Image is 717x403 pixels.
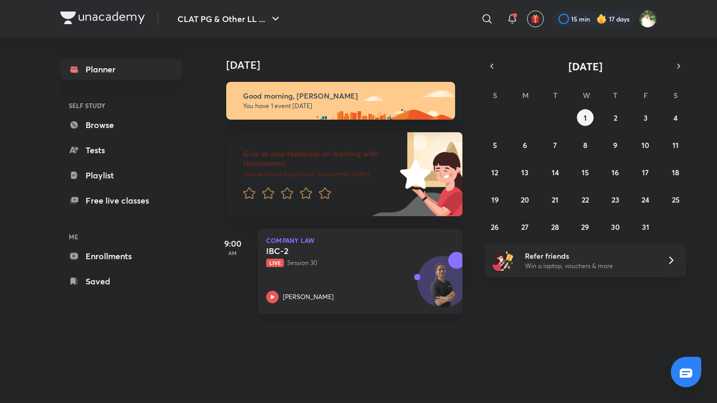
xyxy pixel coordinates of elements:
a: Company Logo [60,12,145,27]
button: October 9, 2025 [607,136,624,153]
abbr: October 25, 2025 [672,195,680,205]
button: October 4, 2025 [667,109,684,126]
abbr: October 2, 2025 [614,113,617,123]
button: October 3, 2025 [637,109,654,126]
button: October 26, 2025 [487,218,503,235]
button: avatar [527,10,544,27]
abbr: Friday [644,90,648,100]
h6: SELF STUDY [60,97,182,114]
a: Playlist [60,165,182,186]
abbr: October 1, 2025 [584,113,587,123]
abbr: October 19, 2025 [491,195,499,205]
p: Session 30 [266,258,431,268]
span: [DATE] [568,59,603,73]
h5: IBC-2 [266,246,397,256]
img: feedback_image [364,132,462,216]
abbr: October 20, 2025 [521,195,529,205]
a: Enrollments [60,246,182,267]
a: Browse [60,114,182,135]
abbr: October 8, 2025 [583,140,587,150]
img: morning [226,82,455,120]
button: October 30, 2025 [607,218,624,235]
button: October 23, 2025 [607,191,624,208]
button: October 15, 2025 [577,164,594,181]
abbr: Thursday [613,90,617,100]
button: October 18, 2025 [667,164,684,181]
img: Avatar [418,262,468,312]
img: avatar [531,14,540,24]
abbr: October 13, 2025 [521,167,529,177]
button: October 14, 2025 [547,164,564,181]
abbr: October 23, 2025 [611,195,619,205]
abbr: October 16, 2025 [611,167,619,177]
img: referral [493,250,514,271]
abbr: October 11, 2025 [672,140,679,150]
button: October 25, 2025 [667,191,684,208]
button: October 11, 2025 [667,136,684,153]
abbr: October 27, 2025 [521,222,529,232]
abbr: October 24, 2025 [641,195,649,205]
button: October 19, 2025 [487,191,503,208]
abbr: October 6, 2025 [523,140,527,150]
button: October 16, 2025 [607,164,624,181]
button: October 6, 2025 [516,136,533,153]
p: Your word will help make Unacademy better [243,170,396,178]
p: Company Law [266,237,454,243]
h4: [DATE] [226,59,473,71]
h6: Good morning, [PERSON_NAME] [243,91,446,101]
abbr: October 9, 2025 [613,140,617,150]
button: October 17, 2025 [637,164,654,181]
h6: ME [60,228,182,246]
button: October 1, 2025 [577,109,594,126]
button: October 7, 2025 [547,136,564,153]
p: You have 1 event [DATE] [243,102,446,110]
abbr: October 26, 2025 [491,222,499,232]
abbr: October 15, 2025 [582,167,589,177]
h6: Refer friends [525,250,654,261]
h6: Give us your feedback on learning with Unacademy [243,149,396,168]
button: CLAT PG & Other LL ... [171,8,288,29]
abbr: October 28, 2025 [551,222,559,232]
abbr: October 31, 2025 [642,222,649,232]
abbr: October 3, 2025 [644,113,648,123]
abbr: October 7, 2025 [553,140,557,150]
button: October 2, 2025 [607,109,624,126]
img: Company Logo [60,12,145,24]
abbr: October 21, 2025 [552,195,558,205]
span: Live [266,259,284,267]
abbr: October 29, 2025 [581,222,589,232]
img: streak [596,14,607,24]
abbr: Sunday [493,90,497,100]
abbr: Monday [522,90,529,100]
abbr: October 17, 2025 [642,167,649,177]
button: October 28, 2025 [547,218,564,235]
p: Win a laptop, vouchers & more [525,261,654,271]
abbr: October 4, 2025 [673,113,678,123]
abbr: Tuesday [553,90,557,100]
abbr: October 18, 2025 [672,167,679,177]
a: Free live classes [60,190,182,211]
button: October 12, 2025 [487,164,503,181]
button: October 10, 2025 [637,136,654,153]
button: October 13, 2025 [516,164,533,181]
a: Planner [60,59,182,80]
button: October 27, 2025 [516,218,533,235]
abbr: October 10, 2025 [641,140,649,150]
button: October 5, 2025 [487,136,503,153]
abbr: October 5, 2025 [493,140,497,150]
abbr: Wednesday [583,90,590,100]
button: October 8, 2025 [577,136,594,153]
button: [DATE] [499,59,671,73]
a: Tests [60,140,182,161]
abbr: October 30, 2025 [611,222,620,232]
button: October 21, 2025 [547,191,564,208]
a: Saved [60,271,182,292]
abbr: October 12, 2025 [491,167,498,177]
p: AM [212,250,254,256]
abbr: October 14, 2025 [552,167,559,177]
p: [PERSON_NAME] [283,292,334,302]
button: October 29, 2025 [577,218,594,235]
img: Harshal Jadhao [639,10,657,28]
button: October 31, 2025 [637,218,654,235]
button: October 24, 2025 [637,191,654,208]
